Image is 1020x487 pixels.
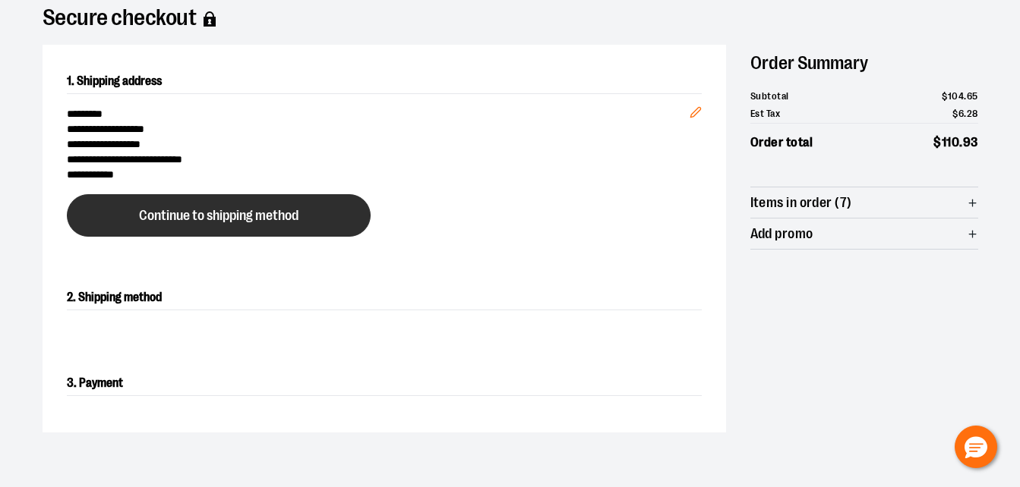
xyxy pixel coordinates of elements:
span: Items in order (7) [750,196,852,210]
h2: 2. Shipping method [67,285,702,310]
h2: 1. Shipping address [67,69,702,94]
span: 28 [967,108,978,119]
span: 104 [948,90,965,102]
span: Continue to shipping method [139,209,298,223]
span: Subtotal [750,89,789,104]
button: Hello, have a question? Let’s chat. [955,426,997,468]
button: Continue to shipping method [67,194,371,237]
h1: Secure checkout [43,11,978,27]
span: 65 [967,90,978,102]
span: $ [942,90,948,102]
span: $ [952,108,958,119]
h2: Order Summary [750,45,978,81]
span: $ [933,135,942,149]
span: . [964,108,967,119]
span: Est Tax [750,106,781,121]
span: . [964,90,967,102]
h2: 3. Payment [67,371,702,396]
span: 110 [942,135,960,149]
span: 6 [958,108,965,119]
button: Items in order (7) [750,187,978,218]
span: 93 [963,135,978,149]
span: Order total [750,133,813,152]
span: . [959,135,963,149]
button: Add promo [750,218,978,249]
button: Edit [677,82,714,135]
span: Add promo [750,227,813,241]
